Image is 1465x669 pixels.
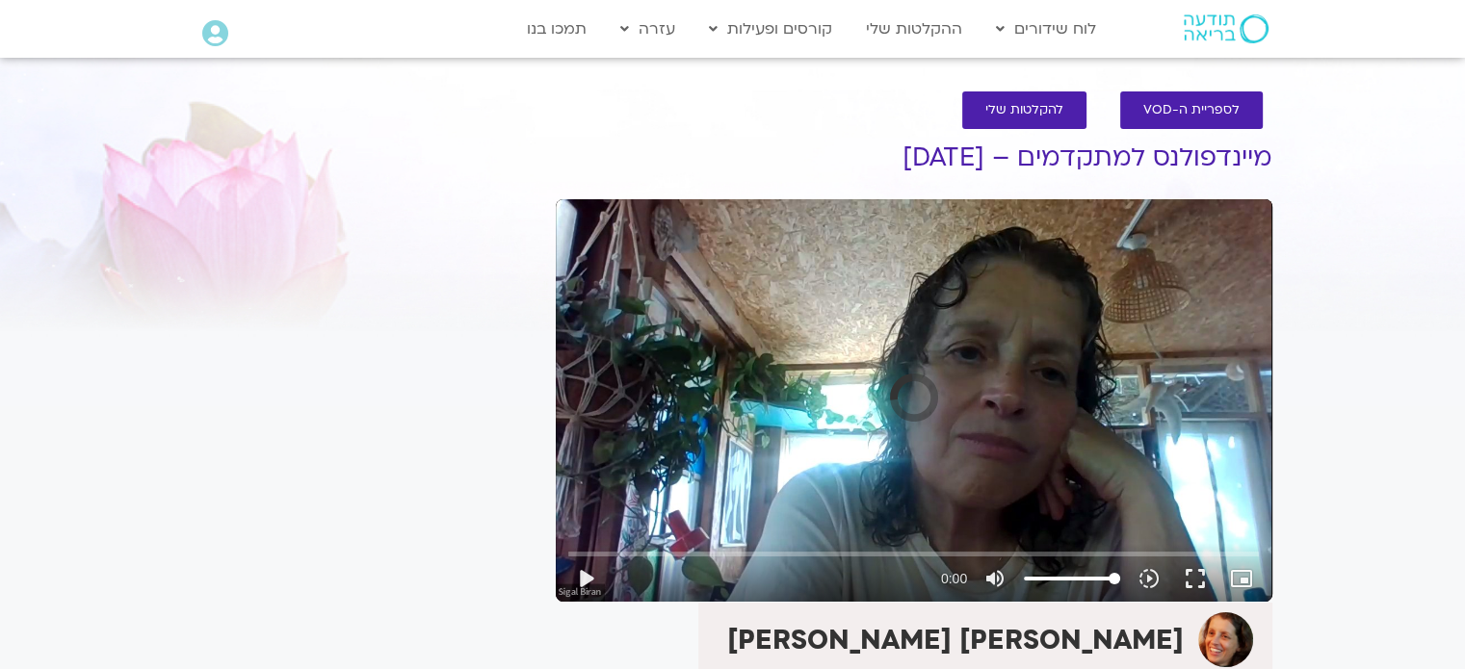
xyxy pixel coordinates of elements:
img: תודעה בריאה [1184,14,1269,43]
a: תמכו בנו [517,11,596,47]
h1: מיינדפולנס למתקדמים – [DATE] [556,143,1272,172]
a: קורסים ופעילות [699,11,842,47]
a: לספריית ה-VOD [1120,91,1263,129]
a: ההקלטות שלי [856,11,972,47]
a: להקלטות שלי [962,91,1086,129]
a: לוח שידורים [986,11,1106,47]
a: עזרה [611,11,685,47]
strong: [PERSON_NAME] [PERSON_NAME] [727,622,1184,658]
span: להקלטות שלי [985,103,1063,117]
span: לספריית ה-VOD [1143,103,1240,117]
img: סיגל בירן אבוחצירה [1198,612,1253,667]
